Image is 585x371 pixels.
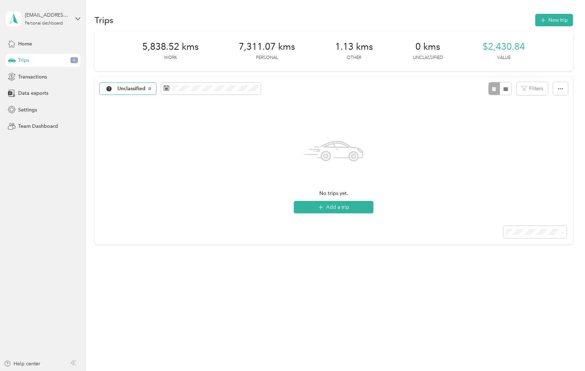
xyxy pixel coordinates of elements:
h1: Trips [95,16,113,24]
button: Add a trip [294,201,373,213]
button: Help center [4,360,40,367]
span: Home [18,40,32,48]
span: No trips yet. [319,190,348,197]
button: Filters [517,82,548,95]
span: Trips [18,56,29,64]
p: Value [497,55,511,61]
span: 5,838.52 kms [142,41,199,53]
div: Personal dashboard [25,21,63,26]
button: New trip [535,14,573,26]
span: 4 [70,57,78,64]
p: Work [164,55,177,61]
span: Transactions [18,73,47,81]
span: Data exports [18,89,48,97]
span: 0 kms [415,41,440,53]
span: Team Dashboard [18,122,58,130]
p: Personal [256,55,278,61]
p: Other [347,55,361,61]
iframe: Everlance-gr Chat Button Frame [545,331,585,371]
span: 7,311.07 kms [239,41,295,53]
p: Unclassified [413,55,443,61]
span: 1.13 kms [335,41,373,53]
span: $2,430.84 [483,41,525,53]
span: Unclassified [117,86,146,91]
span: Settings [18,106,37,114]
div: [EMAIL_ADDRESS][DOMAIN_NAME] [25,11,69,19]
